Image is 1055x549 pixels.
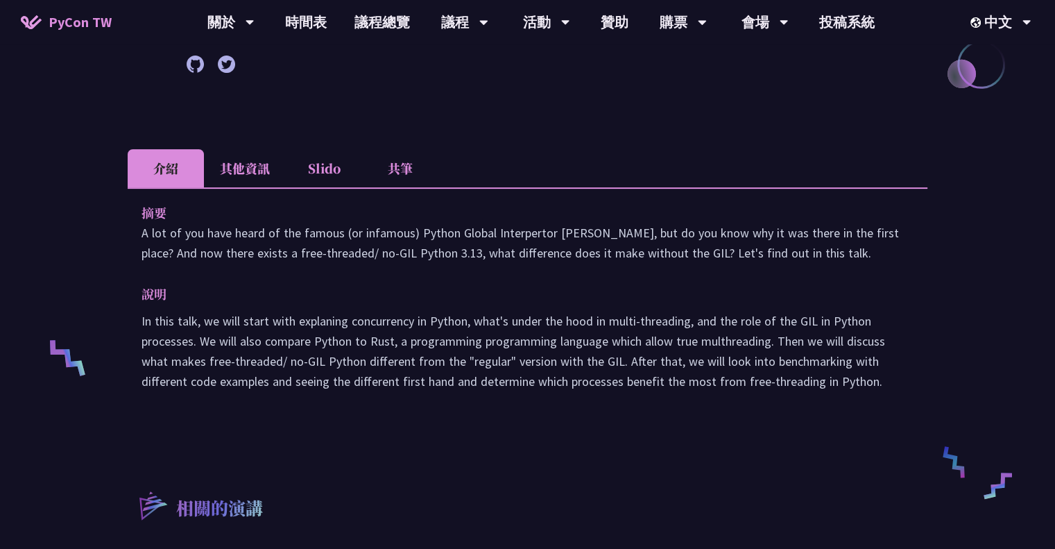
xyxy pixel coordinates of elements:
[141,311,914,391] p: In this talk, we will start with explaning concurrency in Python, what's under the hood in multi-...
[362,149,438,187] li: 共筆
[286,149,362,187] li: Slido
[119,471,186,539] img: r3.8d01567.svg
[128,149,204,187] li: 介紹
[176,496,263,523] p: 相關的演講
[141,203,886,223] p: 摘要
[49,12,112,33] span: PyCon TW
[7,5,126,40] a: PyCon TW
[21,15,42,29] img: Home icon of PyCon TW 2025
[141,284,886,304] p: 說明
[141,223,914,263] p: A lot of you have heard of the famous (or infamous) Python Global Interpertor [PERSON_NAME], but ...
[970,17,984,28] img: Locale Icon
[204,149,286,187] li: 其他資訊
